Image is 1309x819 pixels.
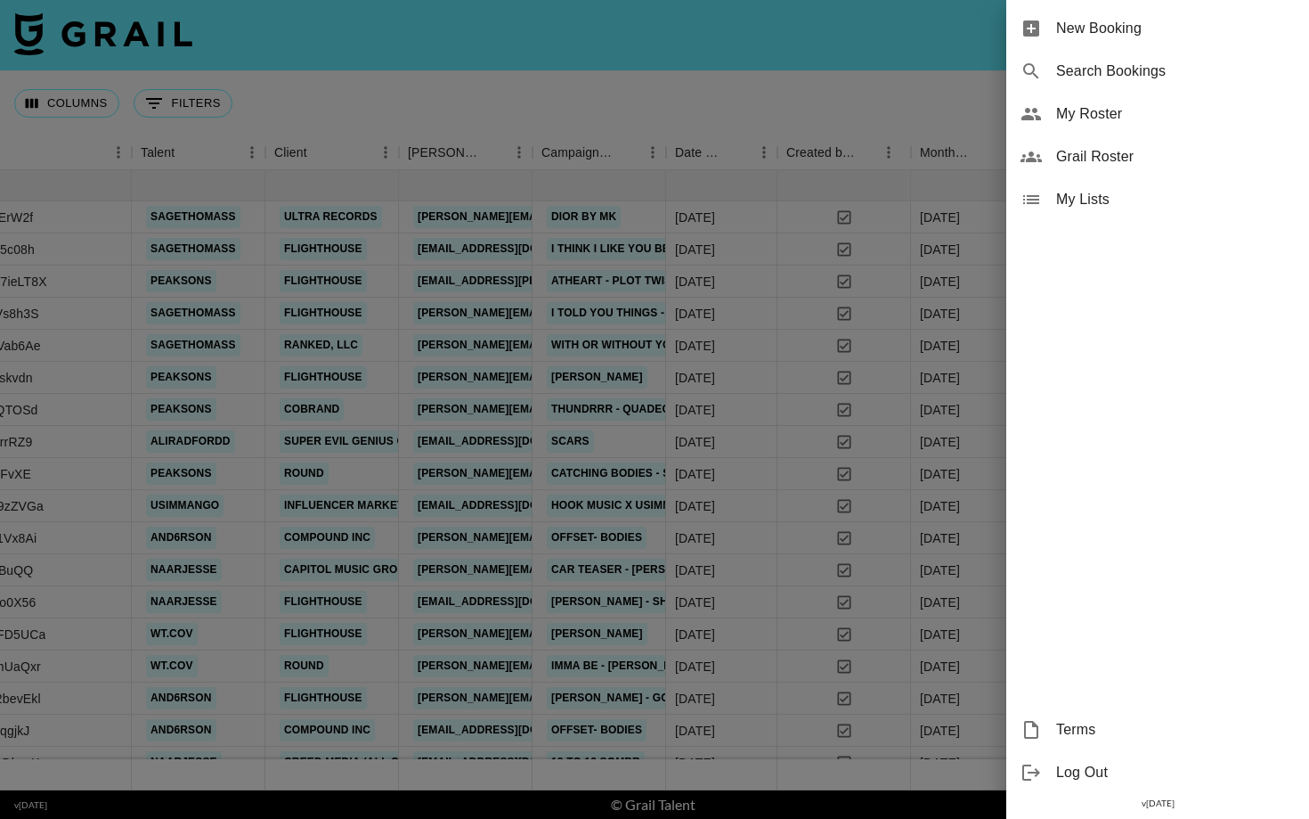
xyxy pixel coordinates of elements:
[1056,18,1295,39] span: New Booking
[1056,762,1295,783] span: Log Out
[1056,103,1295,125] span: My Roster
[1006,93,1309,135] div: My Roster
[1056,189,1295,210] span: My Lists
[1006,794,1309,813] div: v [DATE]
[1006,135,1309,178] div: Grail Roster
[1006,178,1309,221] div: My Lists
[1006,50,1309,93] div: Search Bookings
[1056,719,1295,741] span: Terms
[1006,7,1309,50] div: New Booking
[1056,146,1295,168] span: Grail Roster
[1006,751,1309,794] div: Log Out
[1006,708,1309,751] div: Terms
[1056,61,1295,82] span: Search Bookings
